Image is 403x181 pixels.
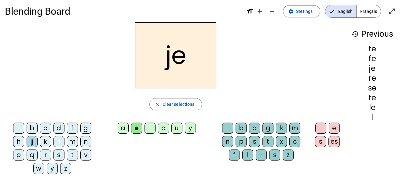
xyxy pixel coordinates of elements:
[67,136,78,147] div: m
[27,123,38,134] div: b
[80,123,91,134] div: g
[53,150,64,161] div: s
[53,136,64,147] div: l
[185,123,196,134] div: y
[315,136,326,147] div: s
[325,5,356,17] span: English
[246,8,254,15] mat-icon: format_size
[236,123,247,134] div: b
[351,65,393,72] div: je
[283,5,320,17] button: Settings
[296,8,313,15] span: Settings
[40,123,51,134] div: c
[269,150,280,161] div: s
[222,136,233,147] div: n
[229,150,240,161] div: f
[236,136,247,147] div: p
[163,101,195,108] span: Clear selections
[351,55,393,62] div: fe
[388,8,396,15] mat-icon: open_in_full
[288,9,294,14] mat-icon: settings
[357,5,381,17] span: Français
[351,84,393,92] div: se
[276,123,287,134] div: k
[135,22,216,88] h2: je
[27,150,38,161] div: q
[262,136,273,147] div: t
[27,136,38,147] div: j
[256,8,263,15] mat-icon: add
[249,136,260,147] div: s
[80,150,91,161] div: v
[33,163,44,174] div: w
[262,123,273,134] div: g
[53,123,64,134] div: d
[328,136,340,147] div: es
[351,30,359,38] mat-icon: history
[80,136,91,147] div: n
[40,150,51,161] div: r
[67,123,78,134] div: f
[145,123,156,134] div: i
[351,104,393,111] div: le
[351,114,393,121] div: l
[171,123,182,134] div: u
[325,5,381,18] mat-button-toggle-group: Language selection
[256,150,267,161] div: r
[351,94,393,102] div: te
[289,136,300,147] div: c
[5,2,241,21] h1: Blending Board
[158,123,169,134] div: o
[386,5,398,17] button: Enter full screen
[242,150,253,161] div: l
[289,123,300,134] div: m
[249,123,260,134] div: d
[47,163,58,174] div: y
[266,5,278,17] button: Decrease font size
[60,163,71,174] div: z
[13,150,24,161] div: p
[13,136,24,147] div: h
[351,75,393,82] div: re
[149,98,202,110] button: Clear selections
[131,123,142,134] div: e
[283,150,294,161] div: z
[40,136,51,147] div: k
[351,27,393,41] h3: Previous
[329,123,340,134] div: e
[351,45,393,53] div: te
[67,150,78,161] div: t
[254,5,266,17] button: Increase font size
[118,123,129,134] div: a
[155,102,160,107] mat-icon: close
[276,136,287,147] div: x
[268,8,276,15] mat-icon: remove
